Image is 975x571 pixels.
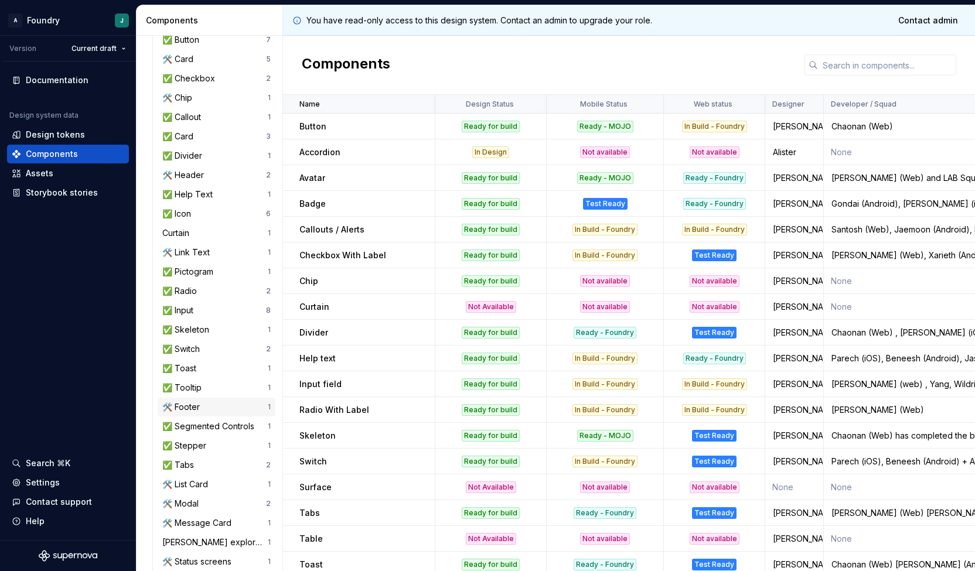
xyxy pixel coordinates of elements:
[682,378,747,390] div: In Build - Foundry
[162,169,209,181] div: 🛠️ Header
[268,364,271,373] div: 1
[772,100,804,109] p: Designer
[162,420,259,432] div: ✅ Segmented Controls
[898,15,958,26] span: Contact admin
[27,15,60,26] div: Foundry
[462,378,520,390] div: Ready for build
[766,378,823,390] div: [PERSON_NAME]
[146,15,278,26] div: Components
[7,125,129,144] a: Design tokens
[162,285,202,297] div: ✅ Radio
[158,30,275,49] a: ✅ Button7
[574,507,636,519] div: Ready - Foundry
[268,325,271,334] div: 1
[268,112,271,122] div: 1
[266,460,271,470] div: 2
[692,456,737,467] div: Test Ready
[766,275,823,287] div: [PERSON_NAME]
[580,275,630,287] div: Not available
[692,559,737,570] div: Test Ready
[268,557,271,566] div: 1
[8,13,22,28] div: A
[462,327,520,339] div: Ready for build
[162,382,206,394] div: ✅ Tooltip
[7,454,129,473] button: Search ⌘K
[891,10,966,31] a: Contact admin
[7,71,129,90] a: Documentation
[162,440,211,452] div: ✅ Stepper
[765,474,824,500] td: None
[572,378,637,390] div: In Build - Foundry
[26,167,53,179] div: Assets
[266,344,271,354] div: 2
[466,301,516,313] div: Not Available
[577,121,633,132] div: Ready - MOJO
[7,493,129,511] button: Contact support
[268,267,271,276] div: 1
[299,100,320,109] p: Name
[462,404,520,416] div: Ready for build
[162,150,207,162] div: ✅ Divider
[266,74,271,83] div: 2
[120,16,124,25] div: J
[266,286,271,296] div: 2
[692,249,737,261] div: Test Ready
[766,507,823,519] div: [PERSON_NAME]
[683,198,746,210] div: Ready - Foundry
[299,533,323,545] p: Table
[299,353,336,364] p: Help text
[7,512,129,531] button: Help
[158,243,275,262] a: 🛠️ Link Text1
[572,404,637,416] div: In Build - Foundry
[572,224,637,235] div: In Build - Foundry
[158,359,275,378] a: ✅ Toast1
[162,92,197,104] div: 🛠️ Chip
[299,481,332,493] p: Surface
[26,515,45,527] div: Help
[472,146,509,158] div: In Design
[299,378,342,390] p: Input field
[162,266,218,278] div: ✅ Pictogram
[766,224,823,235] div: [PERSON_NAME]
[71,44,117,53] span: Current draft
[39,550,97,562] a: Supernova Logo
[577,172,633,184] div: Ready - MOJO
[462,507,520,519] div: Ready for build
[268,383,271,392] div: 1
[7,164,129,183] a: Assets
[690,533,739,545] div: Not available
[158,340,275,358] a: ✅ Switch2
[766,456,823,467] div: [PERSON_NAME]
[266,499,271,508] div: 2
[580,301,630,313] div: Not available
[580,146,630,158] div: Not available
[572,249,637,261] div: In Build - Foundry
[766,172,823,184] div: [PERSON_NAME]/[PERSON_NAME]
[690,275,739,287] div: Not available
[7,183,129,202] a: Storybook stories
[162,73,220,84] div: ✅ Checkbox
[162,556,236,567] div: 🛠️ Status screens
[462,275,520,287] div: Ready for build
[162,459,199,471] div: ✅ Tabs
[268,190,271,199] div: 1
[299,327,328,339] p: Divider
[268,422,271,431] div: 1
[162,227,194,239] div: Curtain
[766,327,823,339] div: [PERSON_NAME]
[574,559,636,570] div: Ready - Foundry
[7,145,129,163] a: Components
[682,121,747,132] div: In Build - Foundry
[462,121,520,132] div: Ready for build
[162,517,236,529] div: 🛠️ Message Card
[9,44,36,53] div: Version
[466,481,516,493] div: Not Available
[572,456,637,467] div: In Build - Foundry
[7,473,129,492] a: Settings
[690,481,739,493] div: Not available
[299,275,318,287] p: Chip
[162,498,203,510] div: 🛠️ Modal
[162,401,204,413] div: 🛠️ Footer
[162,34,204,46] div: ✅ Button
[26,457,70,469] div: Search ⌘K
